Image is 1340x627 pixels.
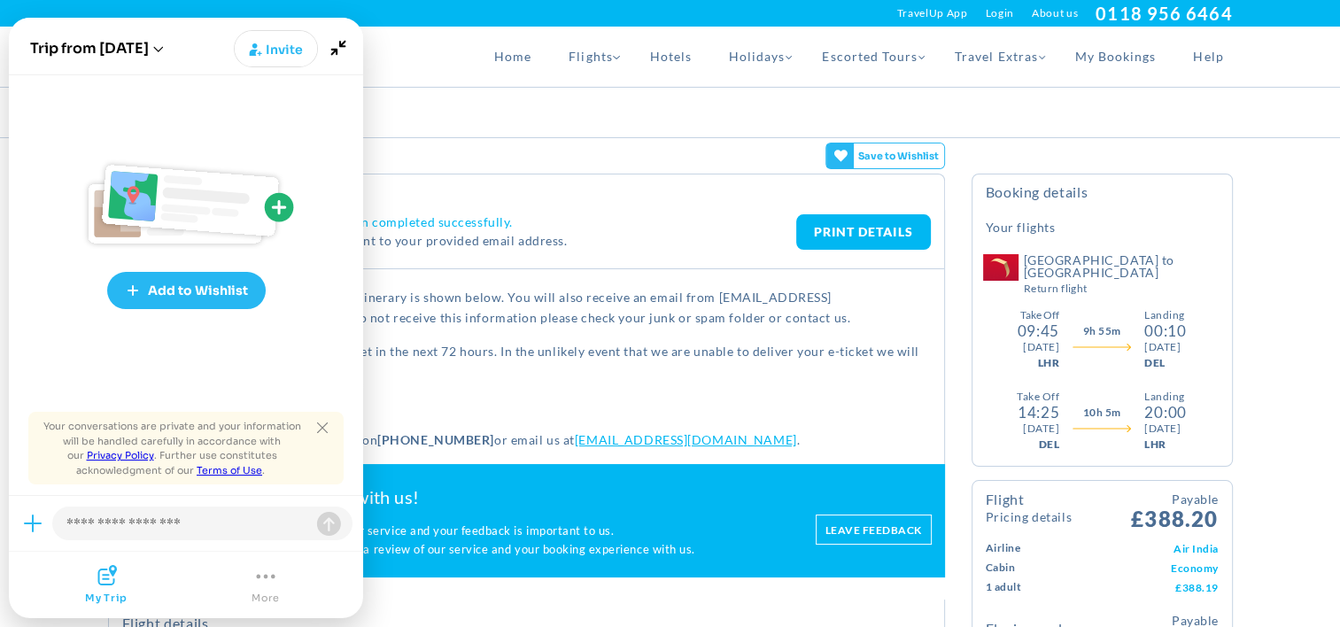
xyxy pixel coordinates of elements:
[121,522,798,560] p: We are continuously working to improve our service and your feedback is important to us. We will ...
[9,18,363,618] gamitee-draggable-frame: Joyned Window
[986,538,1086,558] td: Airline
[1020,307,1059,323] div: Take Off
[1131,490,1218,508] small: Payable
[825,143,945,169] gamitee-button: Get your friends' opinions
[121,486,798,508] h2: Please share your experience with us!
[575,432,797,447] a: [EMAIL_ADDRESS][DOMAIN_NAME]
[986,183,1219,214] h4: Booking Details
[1057,27,1175,87] a: My Bookings
[1024,283,1219,294] small: Return Flight
[1086,538,1219,558] td: Air India
[1023,421,1059,437] div: [DATE]
[1037,355,1058,371] div: LHR
[986,219,1056,236] h5: Your Flights
[167,214,796,230] h4: Thank You. Your booking has been completed successfully.
[1083,405,1121,421] span: 10h 5m
[550,27,631,87] a: Flights
[1144,323,1186,339] div: 00:10
[122,183,931,201] h2: Booking Confirmation
[1131,490,1218,530] span: £388.20
[1039,437,1059,453] div: DEL
[1086,558,1219,577] td: Economy
[1017,323,1058,339] div: 09:45
[1144,355,1186,371] div: DEL
[1086,577,1219,597] td: £388.19
[167,230,796,251] p: A confirmation email has been sent to your provided email address.
[1017,389,1059,405] div: Take Off
[1096,3,1232,24] a: 0118 956 6464
[631,27,710,87] a: Hotels
[377,432,494,447] strong: [PHONE_NUMBER]
[1144,307,1186,323] div: Landing
[986,511,1072,523] small: Pricing Details
[986,577,1086,597] td: 1 Adult
[1018,405,1059,421] div: 14:25
[983,254,1019,281] img: Air India
[1144,421,1186,437] div: [DATE]
[1174,27,1232,87] a: Help
[803,27,936,87] a: Escorted Tours
[986,558,1086,577] td: Cabin
[122,287,931,329] p: Your booking has been created and the itinerary is shown below. You will also receive an email fr...
[816,515,932,545] a: Leave feedback
[986,492,1072,523] h4: Flight
[1023,339,1059,355] div: [DATE]
[122,341,931,383] p: You should expect to receive your e-ticket in the next 72 hours. In the unlikely event that we ar...
[122,430,931,450] p: For any further assistance please call us on or email us at .
[1144,339,1186,355] div: [DATE]
[1083,323,1121,339] span: 9h 55m
[476,27,550,87] a: Home
[1144,405,1186,421] div: 20:00
[1144,437,1186,453] div: LHR
[710,27,803,87] a: Holidays
[1024,254,1219,294] h5: [GEOGRAPHIC_DATA] to [GEOGRAPHIC_DATA]
[1144,389,1186,405] div: Landing
[936,27,1057,87] a: Travel Extras
[796,214,931,250] a: PRINT DETAILS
